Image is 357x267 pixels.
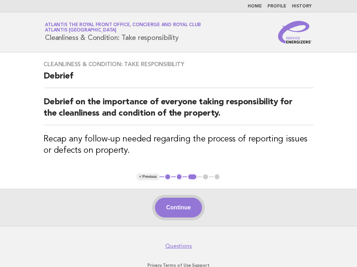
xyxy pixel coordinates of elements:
button: 2 [176,173,183,180]
span: Atlantis [GEOGRAPHIC_DATA] [45,28,117,33]
img: Service Energizers [278,21,312,43]
h2: Debrief on the importance of everyone taking responsibility for the cleanliness and condition of ... [44,97,313,125]
a: Home [248,4,262,8]
h2: Debrief [44,71,313,88]
button: 3 [187,173,197,180]
h3: Cleanliness & Condition: Take responsibility [44,61,313,68]
button: 1 [164,173,171,180]
h3: Recap any follow-up needed regarding the process of reporting issues or defects on property. [44,134,313,156]
a: Profile [268,4,287,8]
h1: Cleanliness & Condition: Take responsibility [45,23,201,41]
button: < Previous [137,173,160,180]
a: Questions [165,243,192,250]
button: Continue [155,198,202,217]
a: History [292,4,312,8]
a: Atlantis The Royal Front Office, Concierge and Royal ClubAtlantis [GEOGRAPHIC_DATA] [45,23,201,33]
